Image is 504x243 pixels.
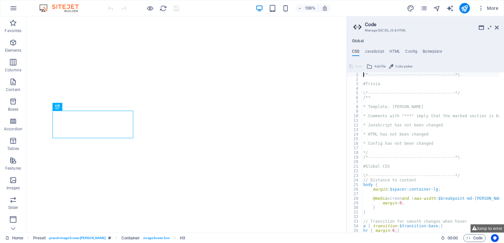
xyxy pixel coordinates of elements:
p: Features [5,166,21,171]
i: Navigator [433,5,441,12]
button: Color picker [388,63,413,70]
span: . image-boxes-box [142,234,170,242]
button: navigator [433,4,441,12]
button: text_generator [446,4,454,12]
div: 14 [347,132,363,137]
a: Click to cancel selection. Double-click to open Pages [5,234,23,242]
h6: 100% [305,4,315,12]
span: 00 00 [448,234,458,242]
button: Jump to error [471,224,504,233]
span: Click to select. Double-click to edit [33,234,46,242]
div: 8 [347,104,363,109]
button: 100% [295,4,318,12]
p: Images [7,185,20,191]
div: 24 [347,178,363,182]
div: 6 [347,95,363,100]
span: . preset-image-boxes-[PERSON_NAME] [48,234,106,242]
span: : [452,235,453,240]
div: 33 [347,219,363,224]
button: More [475,3,501,13]
div: 11 [347,118,363,123]
div: 9 [347,109,363,114]
p: Favorites [5,28,21,33]
div: 16 [347,141,363,146]
span: Color picker [395,63,412,70]
div: 5 [347,91,363,95]
i: Reload page [159,5,167,12]
div: 20 [347,159,363,164]
div: 26 [347,187,363,192]
button: Add file [366,63,387,70]
div: 17 [347,146,363,150]
nav: breadcrumb [33,234,185,242]
img: Editor Logo [38,4,87,12]
p: Columns [5,67,21,73]
div: 25 [347,182,363,187]
button: publish [459,3,470,13]
div: 1 [347,72,363,77]
i: AI Writer [446,5,454,12]
span: Code [466,234,483,242]
span: Click to select. Double-click to edit [180,234,185,242]
div: 18 [347,150,363,155]
div: 23 [347,173,363,178]
span: Add file [374,63,386,70]
div: 10 [347,114,363,118]
button: Click here to leave preview mode and continue editing [146,4,154,12]
h3: Manage (S)CSS, JS & HTML [365,28,486,33]
p: Content [6,87,20,92]
p: Boxes [8,107,19,112]
button: pages [420,4,428,12]
button: Code [463,234,486,242]
h6: Session time [441,234,458,242]
h2: Code [365,22,499,28]
h4: Config [405,49,417,56]
p: Tables [7,146,19,151]
i: Pages (Ctrl+Alt+S) [420,5,428,12]
h4: JavaScript [365,49,384,56]
div: 21 [347,164,363,169]
i: Publish [461,5,468,12]
div: 3 [347,82,363,86]
p: Slider [8,205,18,210]
div: 12 [347,123,363,127]
i: Design (Ctrl+Alt+Y) [407,5,414,12]
h4: HTML [389,49,400,56]
div: 31 [347,210,363,215]
div: 35 [347,228,363,233]
p: Accordion [4,126,22,132]
div: 34 [347,224,363,228]
i: On resize automatically adjust zoom level to fit chosen device. [322,5,328,11]
div: 22 [347,169,363,173]
div: 13 [347,127,363,132]
h4: Boilerplate [423,49,442,56]
div: 30 [347,205,363,210]
div: 29 [347,201,363,205]
i: This element is a customizable preset [108,236,111,240]
span: More [478,5,498,11]
button: Usercentrics [491,234,499,242]
div: 19 [347,155,363,159]
h4: CSS [352,49,359,56]
p: Elements [5,48,22,53]
div: 2 [347,77,363,82]
button: design [407,4,415,12]
div: 27 [347,192,363,196]
button: reload [159,4,167,12]
div: 15 [347,137,363,141]
h4: Global [352,39,364,44]
div: 7 [347,100,363,104]
div: 4 [347,86,363,91]
div: 32 [347,215,363,219]
div: 28 [347,196,363,201]
span: Click to select. Double-click to edit [121,234,140,242]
